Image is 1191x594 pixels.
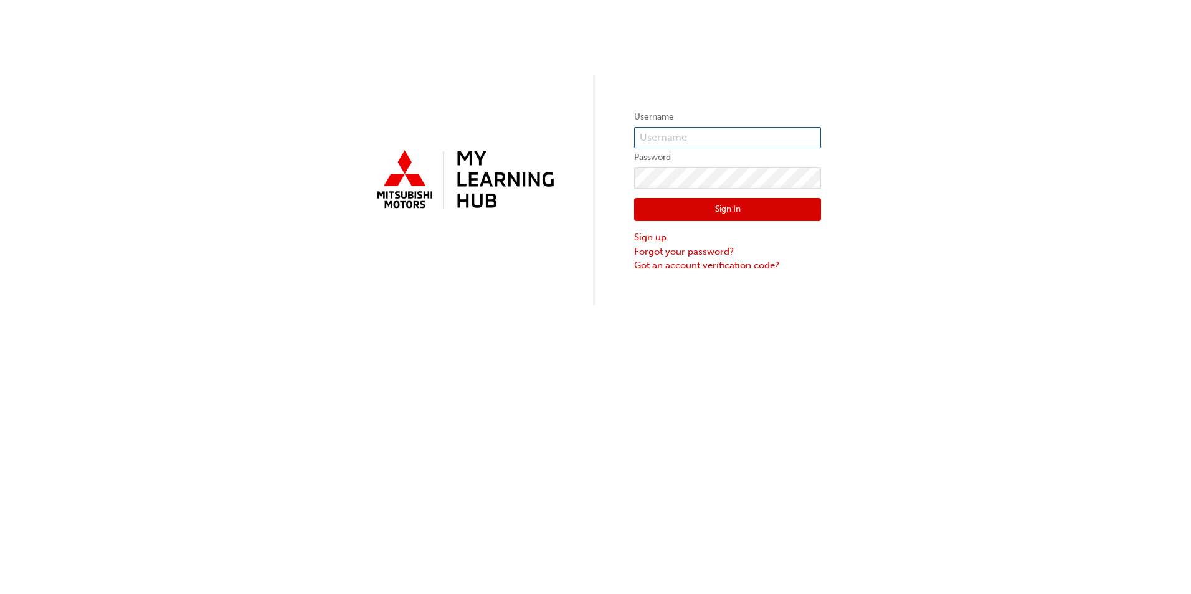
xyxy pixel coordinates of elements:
img: mmal [370,145,557,216]
button: Sign In [634,198,821,222]
a: Forgot your password? [634,245,821,259]
label: Username [634,110,821,125]
label: Password [634,150,821,165]
input: Username [634,127,821,148]
a: Sign up [634,230,821,245]
a: Got an account verification code? [634,258,821,273]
